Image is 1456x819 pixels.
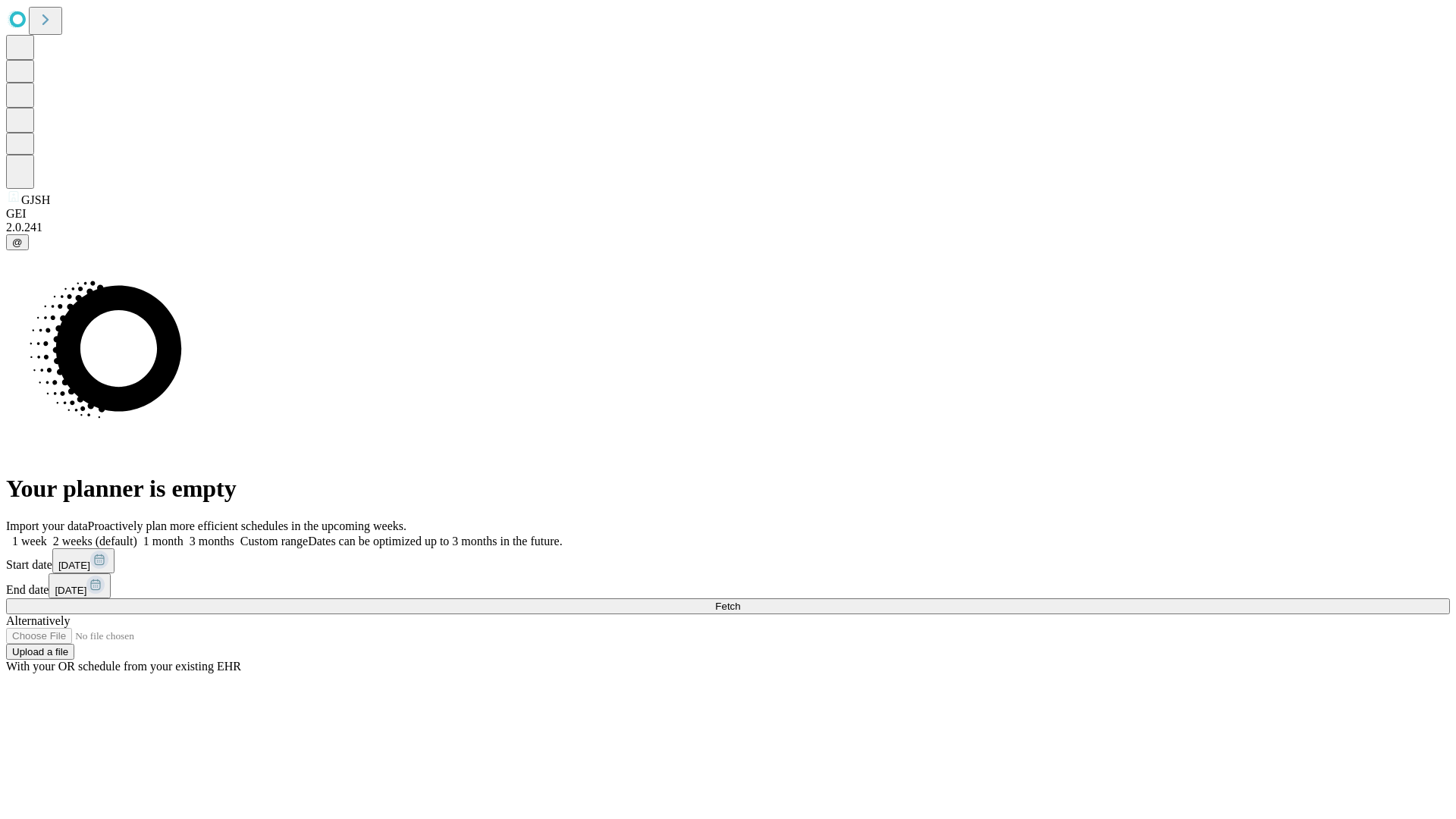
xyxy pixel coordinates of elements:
span: GJSH [21,193,50,206]
h1: Your planner is empty [6,475,1450,503]
span: Fetch [715,601,740,612]
span: Dates can be optimized up to 3 months in the future. [308,535,562,548]
div: 2.0.241 [6,221,1450,234]
button: @ [6,234,29,250]
div: Start date [6,548,1450,573]
button: Upload a file [6,644,74,660]
span: [DATE] [58,560,90,571]
span: 1 week [12,535,47,548]
span: Custom range [240,535,308,548]
span: Alternatively [6,614,70,627]
span: 3 months [190,535,234,548]
span: [DATE] [55,585,86,596]
button: Fetch [6,598,1450,614]
button: [DATE] [52,548,115,573]
div: End date [6,573,1450,598]
span: With your OR schedule from your existing EHR [6,660,241,673]
span: Import your data [6,519,88,532]
span: 2 weeks (default) [53,535,137,548]
div: GEI [6,207,1450,221]
span: Proactively plan more efficient schedules in the upcoming weeks. [88,519,406,532]
button: [DATE] [49,573,111,598]
span: 1 month [143,535,184,548]
span: @ [12,237,23,248]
